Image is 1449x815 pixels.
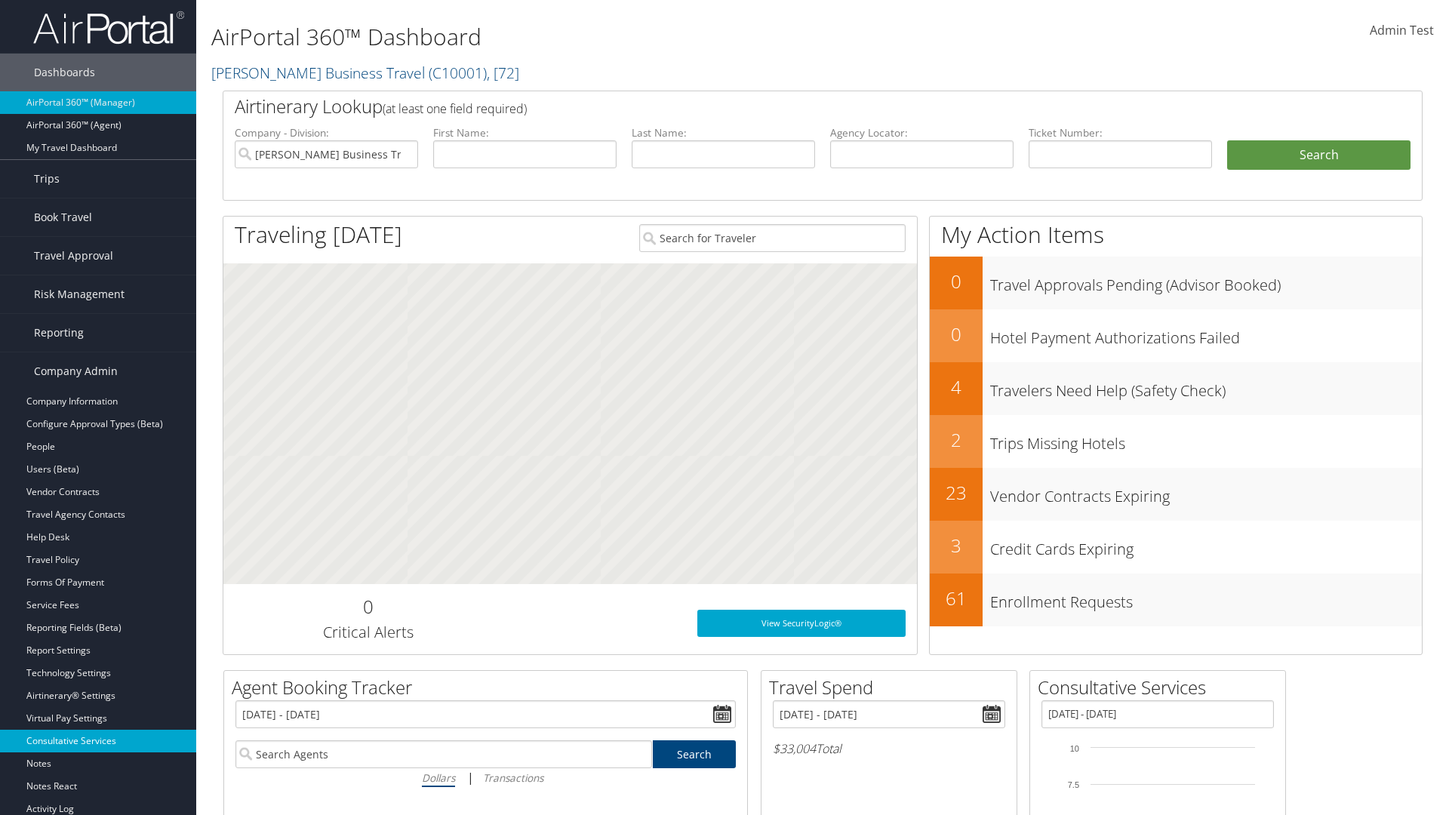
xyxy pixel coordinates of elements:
[930,480,983,506] h2: 23
[1029,125,1212,140] label: Ticket Number:
[930,309,1422,362] a: 0Hotel Payment Authorizations Failed
[990,373,1422,401] h3: Travelers Need Help (Safety Check)
[34,198,92,236] span: Book Travel
[930,468,1422,521] a: 23Vendor Contracts Expiring
[930,574,1422,626] a: 61Enrollment Requests
[1068,780,1079,789] tspan: 7.5
[34,352,118,390] span: Company Admin
[930,257,1422,309] a: 0Travel Approvals Pending (Advisor Booked)
[930,586,983,611] h2: 61
[990,267,1422,296] h3: Travel Approvals Pending (Advisor Booked)
[235,594,501,620] h2: 0
[235,768,736,787] div: |
[930,533,983,558] h2: 3
[483,770,543,785] i: Transactions
[1070,744,1079,753] tspan: 10
[235,219,402,251] h1: Traveling [DATE]
[383,100,527,117] span: (at least one field required)
[639,224,906,252] input: Search for Traveler
[235,125,418,140] label: Company - Division:
[487,63,519,83] span: , [ 72 ]
[653,740,737,768] a: Search
[429,63,487,83] span: ( C10001 )
[930,427,983,453] h2: 2
[232,675,747,700] h2: Agent Booking Tracker
[433,125,617,140] label: First Name:
[1370,8,1434,54] a: Admin Test
[773,740,1005,757] h6: Total
[990,320,1422,349] h3: Hotel Payment Authorizations Failed
[990,531,1422,560] h3: Credit Cards Expiring
[1370,22,1434,38] span: Admin Test
[235,94,1311,119] h2: Airtinerary Lookup
[34,275,125,313] span: Risk Management
[930,521,1422,574] a: 3Credit Cards Expiring
[990,426,1422,454] h3: Trips Missing Hotels
[34,54,95,91] span: Dashboards
[773,740,816,757] span: $33,004
[930,269,983,294] h2: 0
[1227,140,1411,171] button: Search
[990,478,1422,507] h3: Vendor Contracts Expiring
[422,770,455,785] i: Dollars
[930,219,1422,251] h1: My Action Items
[235,622,501,643] h3: Critical Alerts
[930,321,983,347] h2: 0
[235,740,652,768] input: Search Agents
[830,125,1014,140] label: Agency Locator:
[769,675,1017,700] h2: Travel Spend
[34,160,60,198] span: Trips
[990,584,1422,613] h3: Enrollment Requests
[930,374,983,400] h2: 4
[34,314,84,352] span: Reporting
[211,21,1026,53] h1: AirPortal 360™ Dashboard
[211,63,519,83] a: [PERSON_NAME] Business Travel
[930,362,1422,415] a: 4Travelers Need Help (Safety Check)
[1038,675,1285,700] h2: Consultative Services
[697,610,906,637] a: View SecurityLogic®
[33,10,184,45] img: airportal-logo.png
[632,125,815,140] label: Last Name:
[930,415,1422,468] a: 2Trips Missing Hotels
[34,237,113,275] span: Travel Approval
